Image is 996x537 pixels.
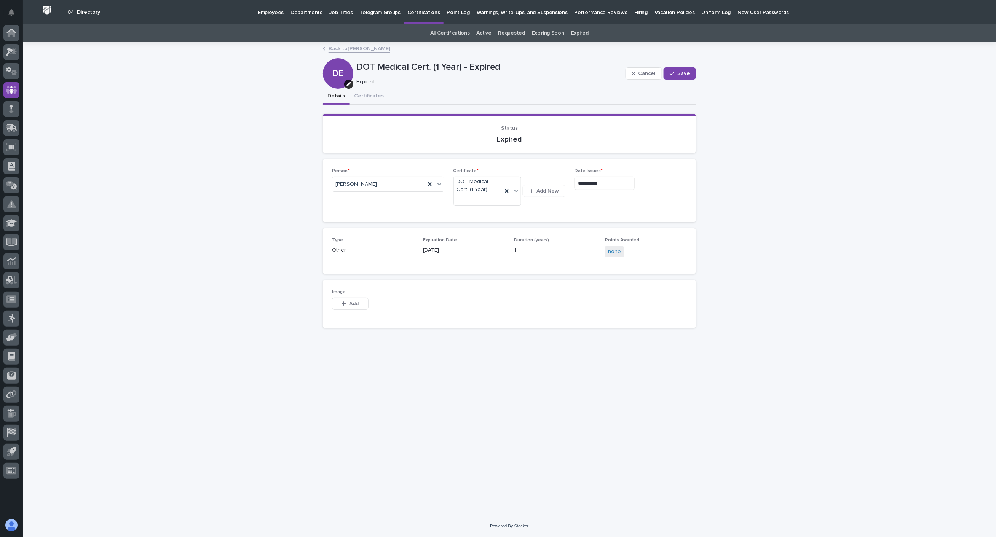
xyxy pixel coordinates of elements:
[323,89,350,105] button: Details
[332,290,346,294] span: Image
[501,126,518,131] span: Status
[323,37,353,79] div: DE
[423,246,505,254] p: [DATE]
[457,178,499,194] span: DOT Medical Cert. (1 Year)
[332,135,687,144] p: Expired
[453,169,479,173] span: Certificate
[575,169,603,173] span: Date Issued
[514,246,596,254] p: 1
[40,3,54,18] img: Workspace Logo
[523,185,565,197] button: Add New
[3,5,19,21] button: Notifications
[498,24,525,42] a: Requested
[350,301,359,306] span: Add
[332,238,343,242] span: Type
[335,180,377,188] span: [PERSON_NAME]
[536,188,559,194] span: Add New
[532,24,564,42] a: Expiring Soon
[605,238,639,242] span: Points Awarded
[332,246,414,254] p: Other
[664,67,696,80] button: Save
[677,71,690,76] span: Save
[356,79,619,85] p: Expired
[514,238,549,242] span: Duration (years)
[67,9,100,16] h2: 04. Directory
[608,248,621,256] a: none
[477,24,492,42] a: Active
[626,67,662,80] button: Cancel
[423,238,457,242] span: Expiration Date
[571,24,589,42] a: Expired
[329,44,390,53] a: Back to[PERSON_NAME]
[10,9,19,21] div: Notifications
[356,62,622,73] p: DOT Medical Cert. (1 Year) - Expired
[638,71,656,76] span: Cancel
[430,24,469,42] a: All Certifications
[350,89,388,105] button: Certificates
[3,517,19,533] button: users-avatar
[490,524,528,528] a: Powered By Stacker
[332,298,369,310] button: Add
[332,169,350,173] span: Person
